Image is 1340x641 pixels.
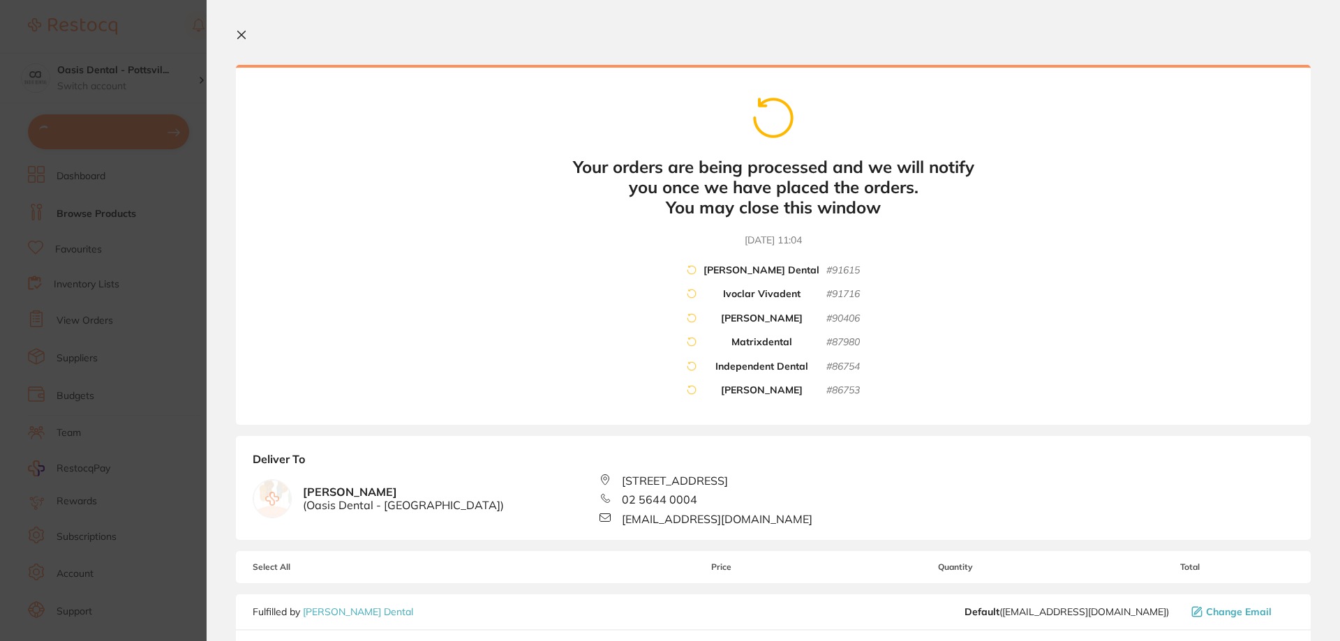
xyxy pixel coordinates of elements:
a: [PERSON_NAME] Dental [303,605,413,618]
img: cart-spinner.png [687,361,697,371]
span: Change Email [1206,606,1272,617]
span: Quantity [826,562,1086,572]
time: [DATE] 11:04 [745,234,802,248]
button: Change Email [1187,605,1294,618]
img: cart-spinner.png [687,265,697,275]
b: Your orders are being processed and we will notify you once we have placed the orders. You may cl... [564,157,983,217]
b: Independent Dental [715,361,808,373]
img: empty.jpg [253,480,291,518]
img: cart-spinner.png [687,385,697,395]
span: 02 5644 0004 [622,493,697,506]
span: [STREET_ADDRESS] [622,474,728,487]
small: # 91716 [826,288,860,301]
span: Total [1086,562,1294,572]
b: [PERSON_NAME] [721,312,803,325]
small: # 86753 [826,384,860,397]
span: Select All [253,562,392,572]
b: [PERSON_NAME] Dental [703,264,819,277]
b: [PERSON_NAME] [721,384,803,397]
small: # 91615 [826,264,860,277]
img: cart-spinner.png [687,289,697,299]
b: Deliver To [253,453,1294,474]
b: Ivoclar Vivadent [723,288,801,301]
img: cart-spinner.png [687,313,697,323]
small: # 86754 [826,361,860,373]
small: # 87980 [826,336,860,349]
span: [EMAIL_ADDRESS][DOMAIN_NAME] [622,513,812,525]
span: ( Oasis Dental - [GEOGRAPHIC_DATA] ) [303,499,504,511]
p: Fulfilled by [253,606,413,617]
b: Default [965,605,999,618]
span: sales@piksters.com [965,606,1169,617]
img: cart-spinner.png [687,337,697,347]
img: cart-spinner.png [751,96,796,140]
b: Matrixdental [731,336,792,349]
small: # 90406 [826,312,860,325]
b: [PERSON_NAME] [303,485,504,511]
span: Price [617,562,825,572]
